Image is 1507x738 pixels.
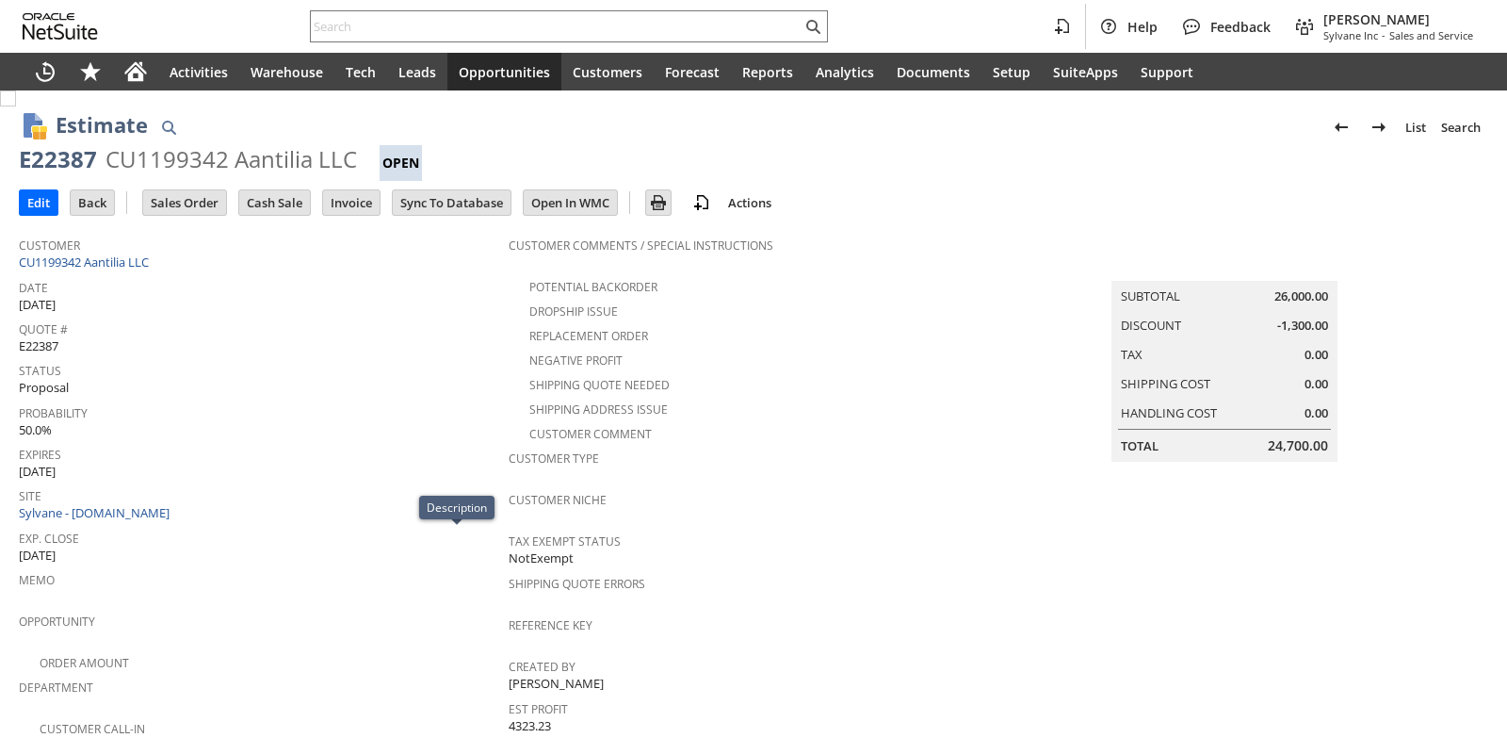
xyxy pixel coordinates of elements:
span: Warehouse [251,63,323,81]
a: Search [1434,112,1488,142]
a: Expires [19,447,61,463]
a: Potential Backorder [529,279,657,295]
span: 0.00 [1304,404,1328,422]
a: Date [19,280,48,296]
a: Leads [387,53,447,90]
span: Leads [398,63,436,81]
a: Recent Records [23,53,68,90]
caption: Summary [1111,251,1337,281]
h1: Estimate [56,109,148,140]
span: -1,300.00 [1277,317,1328,335]
a: Customers [561,53,654,90]
a: Home [113,53,158,90]
a: Shipping Cost [1121,375,1210,392]
a: Memo [19,572,55,588]
a: Actions [721,194,779,211]
span: Sylvane Inc [1323,28,1378,42]
img: Print [647,191,670,214]
span: 26,000.00 [1274,287,1328,305]
a: Reports [731,53,804,90]
span: Help [1127,18,1158,36]
span: Documents [897,63,970,81]
div: Description [427,500,487,516]
a: Customer Niche [509,492,607,508]
svg: Recent Records [34,60,57,83]
a: Shipping Quote Errors [509,576,645,592]
span: [PERSON_NAME] [1323,10,1473,28]
span: - [1382,28,1385,42]
a: Order Amount [40,655,129,671]
span: Tech [346,63,376,81]
a: Total [1121,437,1159,454]
span: Customers [573,63,642,81]
input: Open In WMC [524,190,617,215]
span: 0.00 [1304,346,1328,364]
span: SuiteApps [1053,63,1118,81]
a: Probability [19,405,88,421]
a: Quote # [19,321,68,337]
input: Search [311,15,802,38]
a: Replacement Order [529,328,648,344]
span: [DATE] [19,296,56,314]
a: Exp. Close [19,531,79,547]
span: 50.0% [19,421,52,439]
a: Customer Call-in [40,721,145,737]
div: Open [380,145,422,181]
span: Analytics [816,63,874,81]
a: Warehouse [239,53,334,90]
a: CU1199342 Aantilia LLC [19,254,154,271]
a: Customer Comment [529,426,652,442]
span: Sales and Service [1389,28,1473,42]
a: Shipping Address Issue [529,402,668,418]
img: Quick Find [157,116,180,139]
a: Department [19,680,93,696]
input: Invoice [323,190,380,215]
span: Forecast [665,63,720,81]
svg: Search [802,15,824,38]
span: Feedback [1210,18,1271,36]
a: Forecast [654,53,731,90]
input: Edit [20,190,57,215]
span: NotExempt [509,549,574,567]
a: Sylvane - [DOMAIN_NAME] [19,504,174,521]
img: Next [1368,116,1390,139]
a: Opportunity [19,614,95,630]
span: [DATE] [19,547,56,565]
span: [DATE] [19,463,56,481]
span: Opportunities [459,63,550,81]
a: Analytics [804,53,885,90]
a: Status [19,363,61,379]
a: Tax Exempt Status [509,533,621,549]
span: [PERSON_NAME] [509,675,604,693]
img: add-record.svg [690,191,713,214]
a: Reference Key [509,617,592,633]
a: Activities [158,53,239,90]
input: Back [71,190,114,215]
a: Support [1129,53,1205,90]
span: 24,700.00 [1268,436,1328,455]
span: Setup [993,63,1030,81]
a: SuiteApps [1042,53,1129,90]
span: Proposal [19,379,69,397]
a: Customer [19,238,80,254]
a: List [1398,112,1434,142]
a: Negative Profit [529,353,623,369]
svg: logo [23,13,98,40]
input: Sales Order [143,190,226,215]
a: Documents [885,53,981,90]
a: Customer Type [509,451,599,467]
span: E22387 [19,337,58,355]
svg: Home [124,60,147,83]
a: Opportunities [447,53,561,90]
input: Print [646,190,671,215]
img: Previous [1330,116,1353,139]
a: Dropship Issue [529,303,618,320]
div: Shortcuts [68,53,113,90]
a: Created By [509,659,575,675]
span: Activities [170,63,228,81]
a: Handling Cost [1121,404,1217,421]
a: Subtotal [1121,287,1180,304]
a: Site [19,488,41,504]
a: Shipping Quote Needed [529,377,670,393]
a: Setup [981,53,1042,90]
